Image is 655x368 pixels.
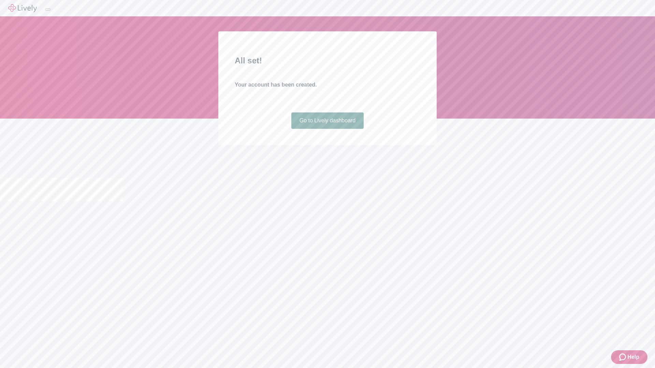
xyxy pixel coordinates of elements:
[611,350,647,364] button: Zendesk support iconHelp
[627,353,639,361] span: Help
[291,112,364,129] a: Go to Lively dashboard
[235,55,420,67] h2: All set!
[45,9,50,11] button: Log out
[619,353,627,361] svg: Zendesk support icon
[8,4,37,12] img: Lively
[235,81,420,89] h4: Your account has been created.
